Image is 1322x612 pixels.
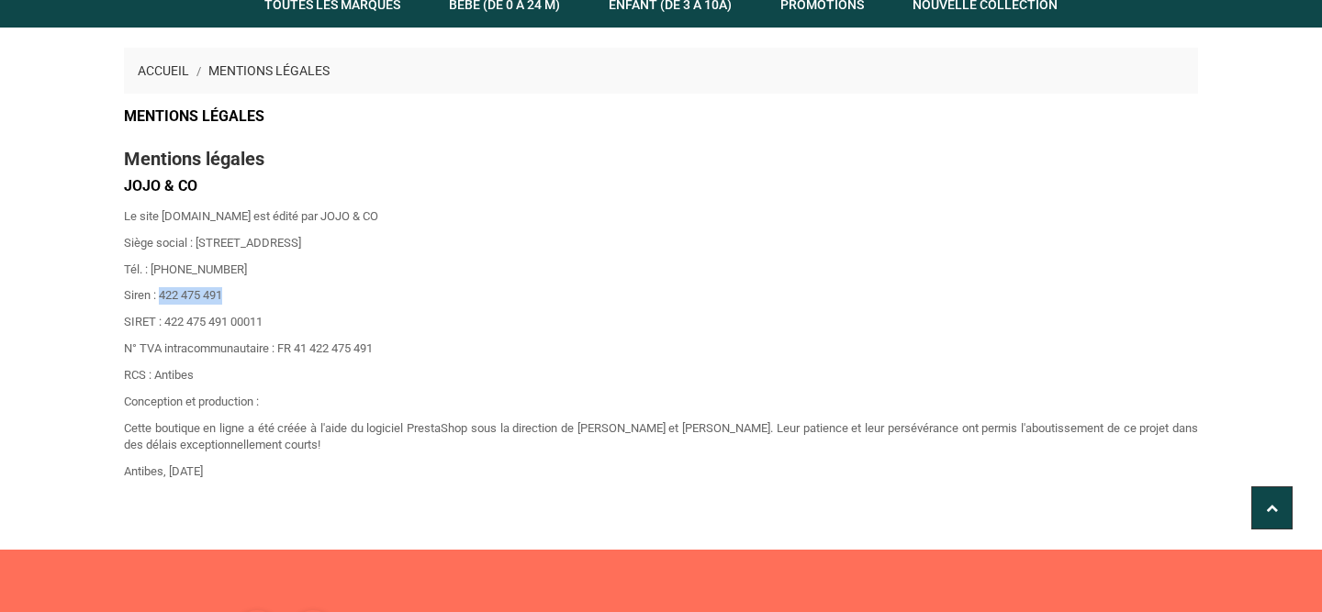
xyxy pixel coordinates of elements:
[138,63,189,78] span: Accueil
[124,463,1198,481] p: Antibes, [DATE]
[124,314,1198,331] p: SIRET : 422 475 491 00011
[124,149,1198,169] h2: Mentions légales
[124,420,1198,455] p: Cette boutique en ligne a été créée à l'aide du logiciel PrestaShop sous la direction de [PERSON_...
[124,178,1198,195] h3: JOJO & CO
[208,63,330,78] a: Mentions légales
[124,340,1198,358] p: N° TVA intracommunautaire : FR 41 422 475 491
[138,63,192,78] a: Accueil
[124,235,1198,252] p: Siège social : [STREET_ADDRESS]
[124,208,1198,226] p: Le site [DOMAIN_NAME] est édité par JOJO & CO
[124,107,1198,126] h1: Mentions légales
[124,261,1198,279] p: Tél. : [PHONE_NUMBER]
[124,287,1198,305] p: Siren : 422 475 491
[124,367,1198,384] p: RCS : Antibes
[124,394,1198,411] p: Conception et production :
